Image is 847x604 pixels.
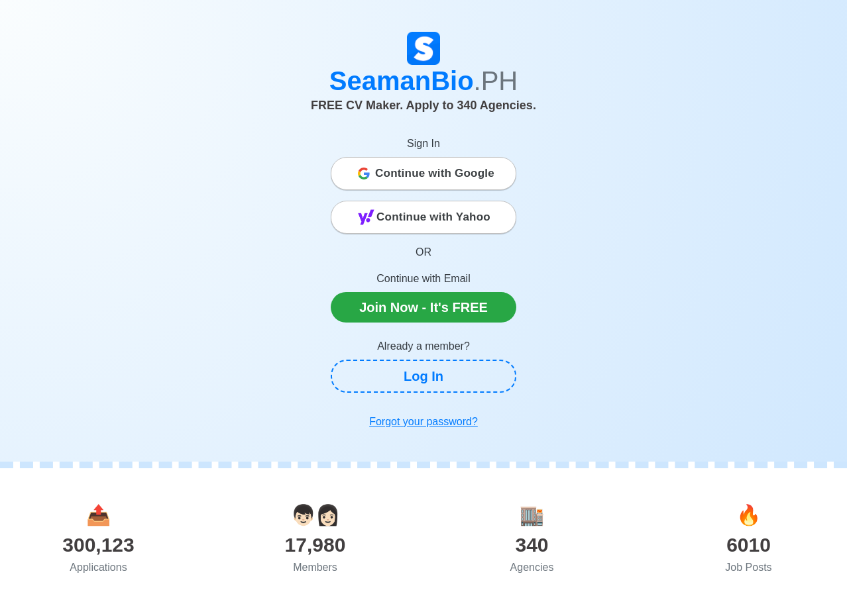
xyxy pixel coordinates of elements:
[331,360,516,393] a: Log In
[56,65,791,97] h1: SeamanBio
[331,292,516,323] a: Join Now - It's FREE
[474,66,518,95] span: .PH
[207,560,423,576] div: Members
[207,530,423,560] div: 17,980
[331,409,516,435] a: Forgot your password?
[520,504,544,526] span: agencies
[423,530,640,560] div: 340
[331,136,516,152] p: Sign In
[423,560,640,576] div: Agencies
[375,160,494,187] span: Continue with Google
[736,504,761,526] span: jobs
[311,99,536,112] span: FREE CV Maker. Apply to 340 Agencies.
[331,201,516,234] button: Continue with Yahoo
[86,504,111,526] span: applications
[331,271,516,287] p: Continue with Email
[291,504,340,526] span: users
[331,157,516,190] button: Continue with Google
[331,338,516,354] p: Already a member?
[369,416,478,427] u: Forgot your password?
[376,204,490,230] span: Continue with Yahoo
[407,32,440,65] img: Logo
[331,244,516,260] p: OR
